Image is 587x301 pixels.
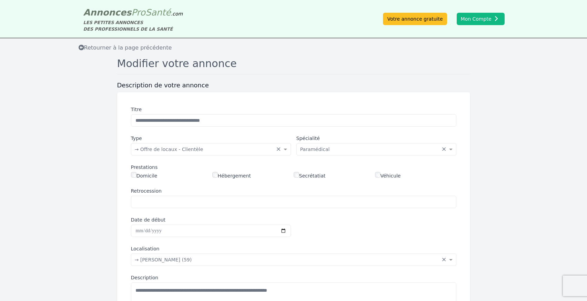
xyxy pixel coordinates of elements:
[131,106,456,113] label: Titre
[383,13,447,25] a: Votre annonce gratuite
[131,187,456,194] label: Retrocession
[83,19,183,32] div: LES PETITES ANNONCES DES PROFESSIONNELS DE LA SANTÉ
[442,146,447,153] span: Clear all
[131,216,291,223] label: Date de début
[375,172,401,179] label: Véhicule
[131,164,456,171] div: Prestations
[131,7,145,18] span: Pro
[83,7,132,18] span: Annonces
[296,135,456,142] label: Spécialité
[131,172,136,178] input: Domicile
[145,7,171,18] span: Santé
[171,11,183,17] span: .com
[117,81,470,89] h3: Description de votre annonce
[83,7,183,18] a: AnnoncesProSanté.com
[375,172,381,178] input: Véhicule
[212,172,251,179] label: Hébergement
[442,256,447,263] span: Clear all
[131,245,456,252] label: Localisation
[276,146,282,153] span: Clear all
[131,274,456,281] label: Description
[294,172,299,178] input: Secrétatiat
[117,57,470,74] h1: Modifier votre annonce
[79,44,172,51] span: Retourner à la page précédente
[212,172,218,178] input: Hébergement
[131,135,291,142] label: Type
[79,45,84,50] i: Retourner à la liste
[294,172,326,179] label: Secrétatiat
[131,172,158,179] label: Domicile
[457,13,505,25] button: Mon Compte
